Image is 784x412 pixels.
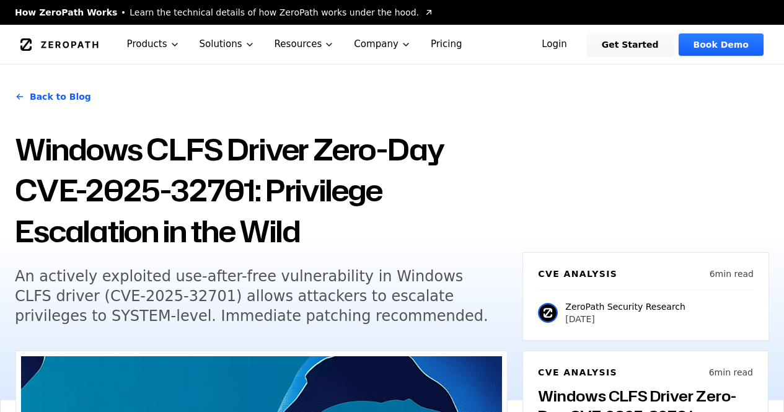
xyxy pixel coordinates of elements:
p: 6 min read [710,268,754,280]
button: Resources [265,25,345,64]
button: Solutions [190,25,265,64]
a: Get Started [587,33,674,56]
a: Login [527,33,582,56]
a: How ZeroPath WorksLearn the technical details of how ZeroPath works under the hood. [15,6,434,19]
img: ZeroPath Security Research [538,303,558,323]
h6: CVE Analysis [538,268,617,280]
p: 6 min read [709,366,753,379]
span: How ZeroPath Works [15,6,117,19]
a: Book Demo [679,33,764,56]
span: Learn the technical details of how ZeroPath works under the hood. [130,6,419,19]
a: Back to Blog [15,79,91,114]
h6: CVE Analysis [538,366,617,379]
h5: An actively exploited use-after-free vulnerability in Windows CLFS driver (CVE-2025-32701) allows... [15,266,491,326]
p: ZeroPath Security Research [565,300,685,313]
button: Products [117,25,190,64]
a: Pricing [421,25,472,64]
h1: Windows CLFS Driver Zero-Day CVE-2025-32701: Privilege Escalation in the Wild [15,129,508,252]
p: [DATE] [565,313,685,325]
button: Company [344,25,421,64]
